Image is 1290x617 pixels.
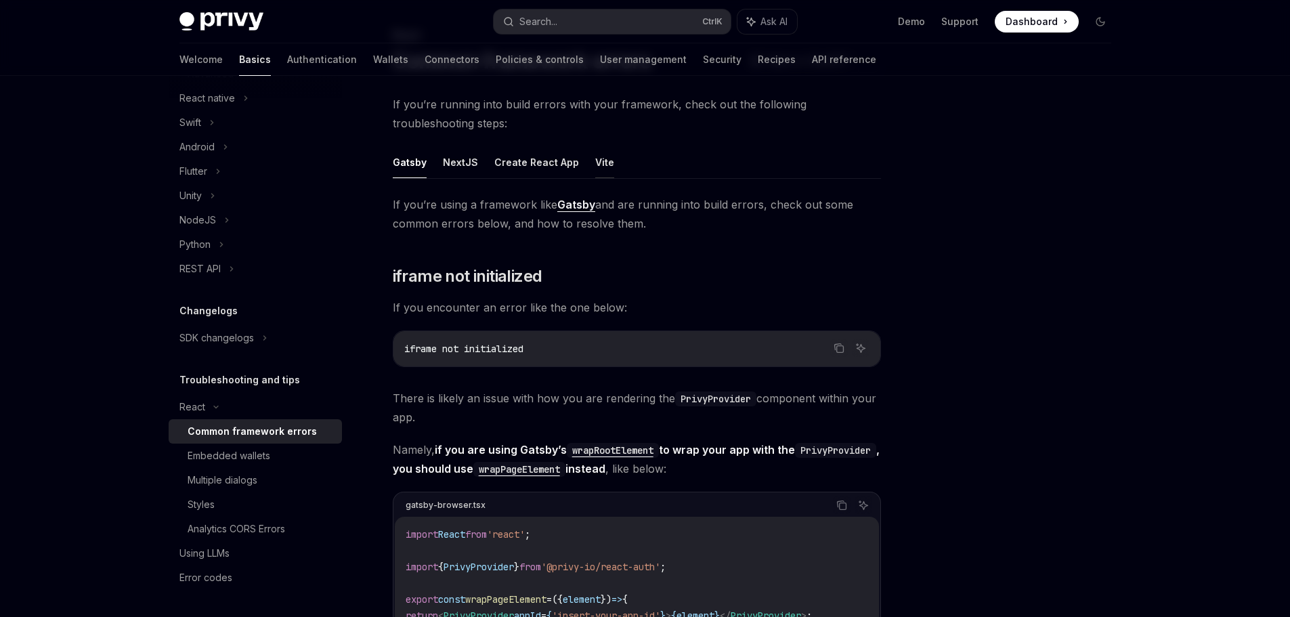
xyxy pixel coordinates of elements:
button: Toggle dark mode [1090,11,1111,33]
a: Connectors [425,43,479,76]
span: export [406,593,438,605]
a: Analytics CORS Errors [169,517,342,541]
div: Multiple dialogs [188,472,257,488]
div: Embedded wallets [188,448,270,464]
a: Policies & controls [496,43,584,76]
code: PrivyProvider [795,443,876,458]
a: Embedded wallets [169,444,342,468]
span: ; [525,528,530,540]
button: Vite [595,146,614,178]
div: Flutter [179,163,207,179]
img: dark logo [179,12,263,31]
a: wrapPageElement [473,462,565,475]
h5: Troubleshooting and tips [179,372,300,388]
span: from [465,528,487,540]
div: Swift [179,114,201,131]
button: Ask AI [737,9,797,34]
div: REST API [179,261,221,277]
a: Multiple dialogs [169,468,342,492]
span: { [622,593,628,605]
span: Ctrl K [702,16,723,27]
div: Analytics CORS Errors [188,521,285,537]
span: iframe not initialized [393,265,542,287]
button: Copy the contents from the code block [833,496,851,514]
span: Namely, , like below: [393,440,881,478]
div: Styles [188,496,215,513]
span: ; [660,561,666,573]
button: Gatsby [393,146,427,178]
span: const [438,593,465,605]
a: Using LLMs [169,541,342,566]
a: Recipes [758,43,796,76]
a: Support [941,15,979,28]
div: Error codes [179,570,232,586]
div: React native [179,90,235,106]
div: Python [179,236,211,253]
span: from [519,561,541,573]
a: Authentication [287,43,357,76]
a: Error codes [169,566,342,590]
a: Security [703,43,741,76]
span: } [514,561,519,573]
span: Ask AI [760,15,788,28]
span: ({ [552,593,563,605]
div: Android [179,139,215,155]
a: Basics [239,43,271,76]
span: PrivyProvider [444,561,514,573]
a: Gatsby [557,198,595,212]
button: Create React App [494,146,579,178]
a: wrapRootElement [567,443,659,456]
span: React [438,528,465,540]
span: Dashboard [1006,15,1058,28]
a: Dashboard [995,11,1079,33]
a: Welcome [179,43,223,76]
div: NodeJS [179,212,216,228]
a: Styles [169,492,342,517]
span: If you’re running into build errors with your framework, check out the following troubleshooting ... [393,95,881,133]
div: Unity [179,188,202,204]
button: NextJS [443,146,478,178]
span: import [406,561,438,573]
span: = [546,593,552,605]
span: import [406,528,438,540]
div: Common framework errors [188,423,317,440]
a: Common framework errors [169,419,342,444]
span: => [611,593,622,605]
span: iframe not initialized [404,343,523,355]
button: Ask AI [855,496,872,514]
div: Search... [519,14,557,30]
span: element [563,593,601,605]
a: API reference [812,43,876,76]
strong: if you are using Gatsby’s to wrap your app with the , you should use instead [393,443,880,475]
span: }) [601,593,611,605]
div: React [179,399,205,415]
h5: Changelogs [179,303,238,319]
div: SDK changelogs [179,330,254,346]
span: { [438,561,444,573]
span: If you’re using a framework like and are running into build errors, check out some common errors ... [393,195,881,233]
a: Demo [898,15,925,28]
span: If you encounter an error like the one below: [393,298,881,317]
span: wrapPageElement [465,593,546,605]
code: wrapRootElement [567,443,659,458]
code: PrivyProvider [675,391,756,406]
span: 'react' [487,528,525,540]
div: Using LLMs [179,545,230,561]
div: gatsby-browser.tsx [406,496,486,514]
span: '@privy-io/react-auth' [541,561,660,573]
button: Search...CtrlK [494,9,731,34]
a: Wallets [373,43,408,76]
code: wrapPageElement [473,462,565,477]
button: Copy the contents from the code block [830,339,848,357]
span: There is likely an issue with how you are rendering the component within your app. [393,389,881,427]
button: Ask AI [852,339,869,357]
a: User management [600,43,687,76]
